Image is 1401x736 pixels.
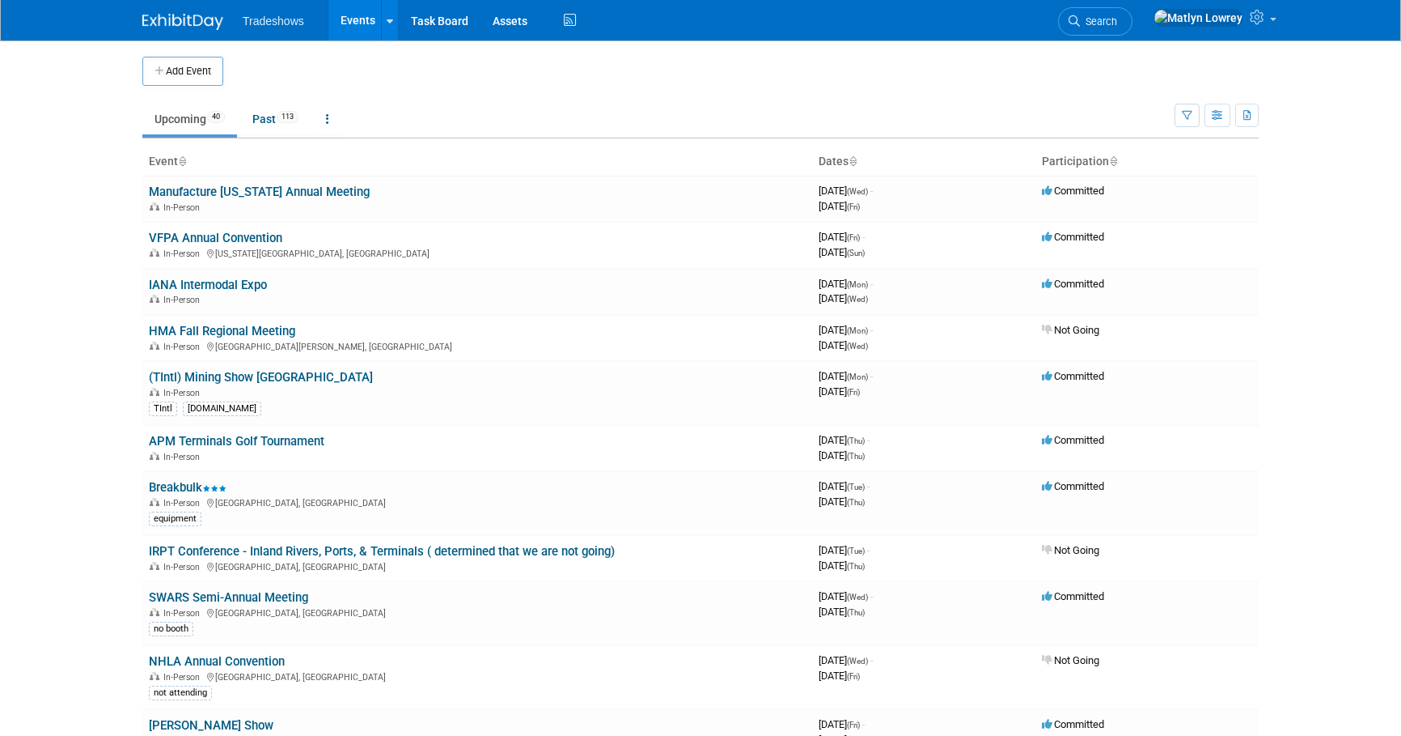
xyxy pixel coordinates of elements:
[163,342,205,352] span: In-Person
[819,544,870,556] span: [DATE]
[847,593,868,602] span: (Wed)
[142,148,812,176] th: Event
[1042,278,1104,290] span: Committed
[847,452,865,461] span: (Thu)
[243,15,304,28] span: Tradeshows
[163,608,205,619] span: In-Person
[150,498,159,506] img: In-Person Event
[149,718,273,733] a: [PERSON_NAME] Show
[1042,718,1104,730] span: Committed
[819,231,865,243] span: [DATE]
[819,480,870,492] span: [DATE]
[150,388,159,396] img: In-Person Event
[847,249,865,257] span: (Sun)
[149,185,370,199] a: Manufacture [US_STATE] Annual Meeting
[163,672,205,683] span: In-Person
[149,480,226,495] a: Breakbulk
[819,324,873,336] span: [DATE]
[847,326,868,335] span: (Mon)
[870,370,873,382] span: -
[149,246,806,259] div: [US_STATE][GEOGRAPHIC_DATA], [GEOGRAPHIC_DATA]
[819,339,868,351] span: [DATE]
[1042,185,1104,197] span: Committed
[183,402,261,416] div: [DOMAIN_NAME]
[142,57,223,86] button: Add Event
[149,559,806,572] div: [GEOGRAPHIC_DATA], [GEOGRAPHIC_DATA]
[847,187,868,196] span: (Wed)
[207,111,225,123] span: 40
[819,200,860,212] span: [DATE]
[847,295,868,304] span: (Wed)
[149,654,285,669] a: NHLA Annual Convention
[149,402,177,416] div: TIntl
[149,512,201,526] div: equipment
[150,608,159,616] img: In-Person Event
[1035,148,1259,176] th: Participation
[819,559,865,572] span: [DATE]
[142,14,223,30] img: ExhibitDay
[819,292,868,304] span: [DATE]
[862,718,865,730] span: -
[1042,324,1099,336] span: Not Going
[847,388,860,397] span: (Fri)
[149,606,806,619] div: [GEOGRAPHIC_DATA], [GEOGRAPHIC_DATA]
[1058,7,1132,36] a: Search
[847,657,868,666] span: (Wed)
[150,202,159,211] img: In-Person Event
[847,233,860,242] span: (Fri)
[847,372,868,381] span: (Mon)
[149,622,193,636] div: no booth
[178,155,186,168] a: Sort by Event Name
[867,544,870,556] span: -
[870,324,873,336] span: -
[847,342,868,351] span: (Wed)
[1042,480,1104,492] span: Committed
[847,608,865,617] span: (Thu)
[819,718,865,730] span: [DATE]
[150,249,159,257] img: In-Person Event
[1080,15,1117,28] span: Search
[150,295,159,303] img: In-Person Event
[847,721,860,730] span: (Fri)
[277,111,298,123] span: 113
[819,449,865,462] span: [DATE]
[150,342,159,350] img: In-Person Event
[149,434,324,449] a: APM Terminals Golf Tournament
[1109,155,1117,168] a: Sort by Participation Type
[862,231,865,243] span: -
[150,562,159,570] img: In-Person Event
[847,436,865,445] span: (Thu)
[149,370,373,385] a: (TIntl) Mining Show [GEOGRAPHIC_DATA]
[819,385,860,398] span: [DATE]
[847,672,860,681] span: (Fri)
[819,496,865,508] span: [DATE]
[870,278,873,290] span: -
[149,590,308,605] a: SWARS Semi-Annual Meeting
[819,590,873,602] span: [DATE]
[1042,434,1104,446] span: Committed
[1042,231,1104,243] span: Committed
[163,562,205,572] span: In-Person
[149,670,806,683] div: [GEOGRAPHIC_DATA], [GEOGRAPHIC_DATA]
[870,654,873,666] span: -
[163,388,205,398] span: In-Person
[149,544,615,559] a: IRPT Conference - Inland Rivers, Ports, & Terminals ( determined that we are not going)
[867,480,870,492] span: -
[163,249,205,259] span: In-Person
[149,339,806,352] div: [GEOGRAPHIC_DATA][PERSON_NAME], [GEOGRAPHIC_DATA]
[149,324,295,338] a: HMA Fall Regional Meeting
[819,670,860,682] span: [DATE]
[870,185,873,197] span: -
[149,496,806,508] div: [GEOGRAPHIC_DATA], [GEOGRAPHIC_DATA]
[847,498,865,507] span: (Thu)
[149,278,267,292] a: IANA Intermodal Expo
[1042,654,1099,666] span: Not Going
[149,686,212,700] div: not attending
[1153,9,1243,27] img: Matlyn Lowrey
[819,246,865,258] span: [DATE]
[150,672,159,680] img: In-Person Event
[819,654,873,666] span: [DATE]
[1042,370,1104,382] span: Committed
[847,562,865,571] span: (Thu)
[819,185,873,197] span: [DATE]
